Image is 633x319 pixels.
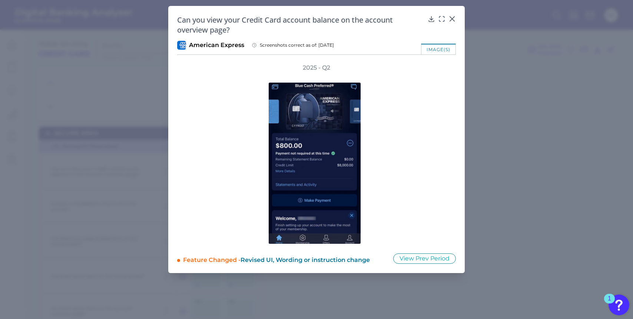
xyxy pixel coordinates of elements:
button: View Prev Period [393,253,456,264]
h2: Can you view your Credit Card account balance on the account overview page? [177,15,425,35]
img: 3077-01-American-Express-US-2025-Q2-CC-MOS.png [268,82,361,244]
div: Feature Changed - [183,253,383,264]
span: Revised UI, Wording or instruction change [241,256,370,263]
div: 1 [608,299,611,308]
img: American Express [177,41,186,50]
span: American Express [189,41,244,49]
button: Open Resource Center, 1 new notification [609,295,629,315]
h3: 2025 - Q2 [303,64,330,72]
span: Screenshots correct as of: [DATE] [260,42,334,48]
div: image(s) [421,44,456,54]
